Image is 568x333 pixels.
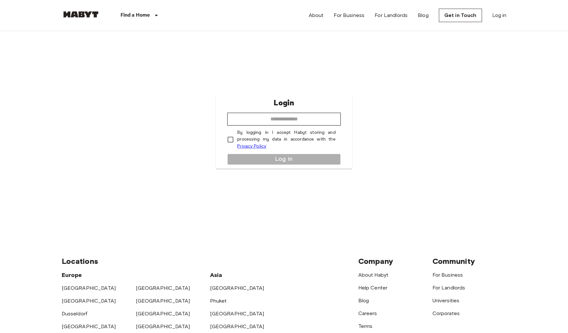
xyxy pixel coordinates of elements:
[136,311,190,317] a: [GEOGRAPHIC_DATA]
[62,272,82,279] span: Europe
[334,12,364,19] a: For Business
[358,323,373,329] a: Terms
[210,285,264,291] a: [GEOGRAPHIC_DATA]
[121,12,150,19] p: Find a Home
[358,256,393,266] span: Company
[237,143,266,149] a: Privacy Policy
[432,310,460,316] a: Corporates
[210,323,264,329] a: [GEOGRAPHIC_DATA]
[210,311,264,317] a: [GEOGRAPHIC_DATA]
[439,9,482,22] a: Get in Touch
[210,298,227,304] a: Phuket
[418,12,429,19] a: Blog
[432,297,460,304] a: Universities
[62,285,116,291] a: [GEOGRAPHIC_DATA]
[274,97,294,109] p: Login
[358,310,377,316] a: Careers
[62,298,116,304] a: [GEOGRAPHIC_DATA]
[62,11,100,18] img: Habyt
[136,285,190,291] a: [GEOGRAPHIC_DATA]
[237,129,335,150] p: By logging in I accept Habyt storing and processing my data in accordance with the
[136,298,190,304] a: [GEOGRAPHIC_DATA]
[492,12,507,19] a: Log in
[210,272,222,279] span: Asia
[432,272,463,278] a: For Business
[358,285,388,291] a: Help Center
[62,323,116,329] a: [GEOGRAPHIC_DATA]
[432,256,475,266] span: Community
[358,272,389,278] a: About Habyt
[375,12,408,19] a: For Landlords
[62,256,98,266] span: Locations
[62,311,88,317] a: Dusseldorf
[136,323,190,329] a: [GEOGRAPHIC_DATA]
[432,285,465,291] a: For Landlords
[309,12,324,19] a: About
[358,297,369,304] a: Blog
